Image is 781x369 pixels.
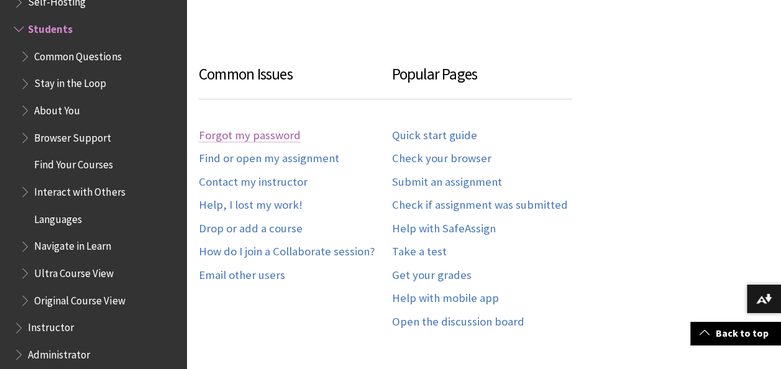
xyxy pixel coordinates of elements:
[392,245,447,259] a: Take a test
[392,268,472,283] a: Get your grades
[34,209,82,225] span: Languages
[34,290,125,307] span: Original Course View
[199,175,308,189] a: Contact my instructor
[34,127,111,144] span: Browser Support
[34,73,106,90] span: Stay in the Loop
[392,222,496,236] a: Help with SafeAssign
[34,155,113,171] span: Find Your Courses
[34,181,125,198] span: Interact with Others
[392,129,477,143] a: Quick start guide
[28,317,74,334] span: Instructor
[392,152,491,166] a: Check your browser
[34,263,114,280] span: Ultra Course View
[28,344,90,361] span: Administrator
[392,291,499,306] a: Help with mobile app
[199,222,303,236] a: Drop or add a course
[34,100,80,117] span: About You
[199,129,301,143] a: Forgot my password
[199,63,392,99] h3: Common Issues
[28,19,73,35] span: Students
[34,236,111,253] span: Navigate in Learn
[34,46,121,63] span: Common Questions
[392,63,573,99] h3: Popular Pages
[199,152,339,166] a: Find or open my assignment
[392,175,502,189] a: Submit an assignment
[392,315,524,329] a: Open the discussion board
[199,198,303,212] a: Help, I lost my work!
[199,268,285,283] a: Email other users
[199,245,375,259] a: How do I join a Collaborate session?
[690,322,781,345] a: Back to top
[392,198,568,212] a: Check if assignment was submitted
